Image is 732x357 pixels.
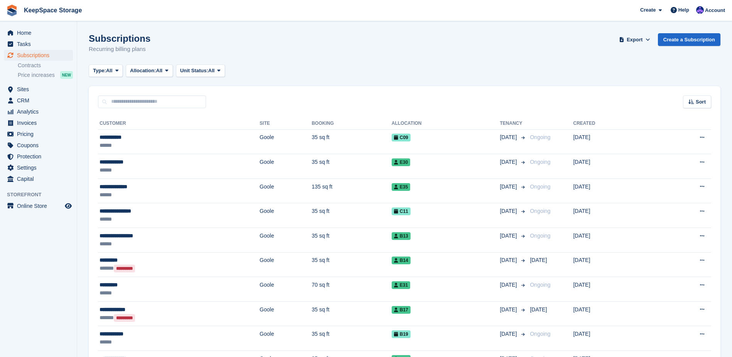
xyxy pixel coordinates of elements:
span: All [208,67,215,75]
td: Goole [260,178,312,203]
span: Help [678,6,689,14]
span: Account [705,7,725,14]
img: stora-icon-8386f47178a22dfd0bd8f6a31ec36ba5ce8667c1dd55bd0f319d3a0aa187defe.svg [6,5,18,16]
th: Created [573,117,653,130]
td: [DATE] [573,203,653,228]
span: B17 [392,306,411,314]
th: Customer [98,117,260,130]
span: [DATE] [500,306,518,314]
a: menu [4,173,73,184]
th: Tenancy [500,117,527,130]
td: [DATE] [573,301,653,326]
a: menu [4,140,73,151]
th: Site [260,117,312,130]
td: 35 sq ft [312,203,392,228]
span: CRM [17,95,63,106]
a: menu [4,117,73,128]
a: menu [4,39,73,49]
a: Contracts [18,62,73,69]
span: [DATE] [500,330,518,338]
span: Subscriptions [17,50,63,61]
span: Analytics [17,106,63,117]
span: C11 [392,207,411,215]
span: E30 [392,158,410,166]
td: Goole [260,154,312,179]
a: Create a Subscription [658,33,720,46]
button: Unit Status: All [176,65,225,77]
td: [DATE] [573,154,653,179]
a: menu [4,129,73,139]
a: Preview store [64,201,73,211]
span: B19 [392,330,411,338]
button: Allocation: All [126,65,173,77]
p: Recurring billing plans [89,45,150,54]
span: Ongoing [530,233,550,239]
span: Online Store [17,201,63,211]
span: Sites [17,84,63,95]
th: Allocation [392,117,500,130]
span: Ongoing [530,331,550,337]
span: Ongoing [530,159,550,165]
a: KeepSpace Storage [21,4,85,17]
td: [DATE] [573,228,653,253]
span: Allocation: [130,67,156,75]
span: C09 [392,134,411,141]
td: [DATE] [573,129,653,154]
span: All [106,67,113,75]
td: [DATE] [573,326,653,351]
span: Pricing [17,129,63,139]
td: Goole [260,129,312,154]
a: menu [4,106,73,117]
a: Price increases NEW [18,71,73,79]
span: [DATE] [530,257,547,263]
span: [DATE] [500,207,518,215]
span: Protection [17,151,63,162]
span: Price increases [18,71,55,79]
span: Ongoing [530,184,550,190]
span: E31 [392,281,410,289]
span: Ongoing [530,282,550,288]
td: 35 sq ft [312,129,392,154]
span: Coupons [17,140,63,151]
span: [DATE] [500,183,518,191]
span: [DATE] [500,133,518,141]
td: 70 sq ft [312,277,392,302]
td: Goole [260,301,312,326]
span: E35 [392,183,410,191]
span: All [156,67,162,75]
a: menu [4,201,73,211]
td: Goole [260,203,312,228]
span: Export [627,36,642,44]
span: Ongoing [530,208,550,214]
span: Invoices [17,117,63,128]
td: Goole [260,228,312,253]
td: Goole [260,252,312,277]
span: Type: [93,67,106,75]
td: 35 sq ft [312,326,392,351]
a: menu [4,162,73,173]
td: [DATE] [573,178,653,203]
td: 35 sq ft [312,154,392,179]
span: Storefront [7,191,77,199]
button: Export [618,33,652,46]
span: Sort [696,98,706,106]
span: Create [640,6,656,14]
td: Goole [260,277,312,302]
a: menu [4,95,73,106]
td: Goole [260,326,312,351]
span: [DATE] [530,306,547,313]
span: Ongoing [530,134,550,140]
a: menu [4,50,73,61]
td: 35 sq ft [312,228,392,253]
a: menu [4,84,73,95]
span: Capital [17,173,63,184]
span: [DATE] [500,232,518,240]
td: 35 sq ft [312,301,392,326]
img: Chloe Clark [696,6,704,14]
a: menu [4,151,73,162]
span: Settings [17,162,63,173]
span: Tasks [17,39,63,49]
span: Home [17,27,63,38]
span: B13 [392,232,411,240]
td: [DATE] [573,252,653,277]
